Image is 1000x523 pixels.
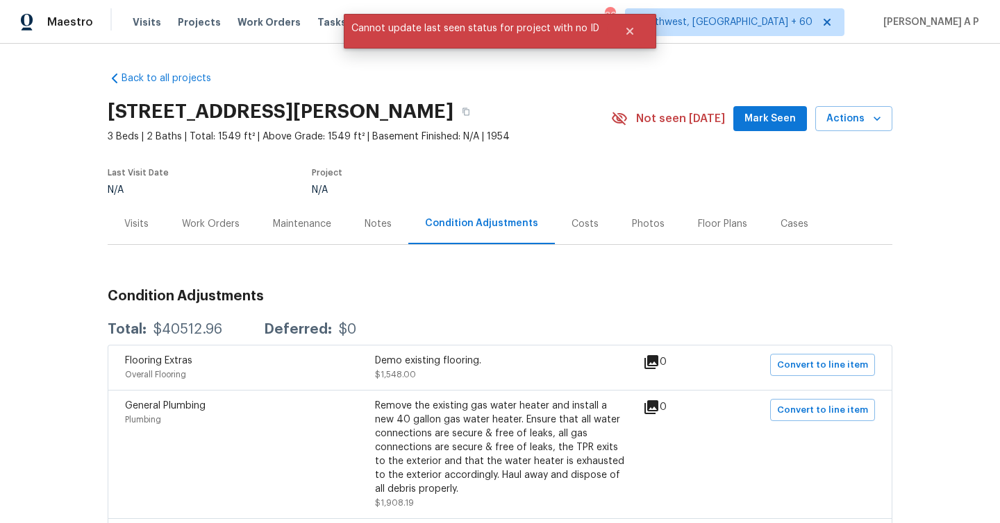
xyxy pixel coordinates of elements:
a: Back to all projects [108,71,241,85]
div: 801 [605,8,615,22]
span: $1,548.00 [375,370,416,379]
span: Projects [178,15,221,29]
div: $40512.96 [153,323,222,336]
button: Actions [815,106,892,132]
span: Cannot update last seen status for project with no ID [344,14,607,43]
span: Last Visit Date [108,169,169,177]
span: Maestro [47,15,93,29]
span: $1,908.19 [375,499,414,507]
button: Convert to line item [770,399,875,421]
span: Convert to line item [777,402,868,418]
div: Visits [124,217,149,231]
div: Floor Plans [698,217,747,231]
div: Remove the existing gas water heater and install a new 40 gallon gas water heater. Ensure that al... [375,399,625,496]
span: Not seen [DATE] [636,112,725,126]
span: Southwest, [GEOGRAPHIC_DATA] + 60 [637,15,812,29]
span: Overall Flooring [125,370,186,379]
div: Costs [572,217,599,231]
span: Flooring Extras [125,356,192,366]
span: [PERSON_NAME] A P [878,15,979,29]
span: Work Orders [237,15,301,29]
div: N/A [312,185,578,195]
span: Project [312,169,342,177]
div: Notes [365,217,392,231]
div: N/A [108,185,169,195]
span: Convert to line item [777,357,868,373]
button: Copy Address [453,99,478,124]
div: Condition Adjustments [425,216,538,230]
button: Close [607,17,653,45]
button: Convert to line item [770,354,875,376]
div: Photos [632,217,665,231]
div: Total: [108,323,147,336]
div: 0 [643,399,711,415]
button: Mark Seen [733,106,807,132]
span: Tasks [317,17,347,27]
div: 0 [643,354,711,370]
span: General Plumbing [125,401,206,411]
span: Plumbing [125,415,161,424]
span: Visits [133,15,161,29]
div: Demo existing flooring. [375,354,625,368]
span: Actions [826,110,881,128]
span: Mark Seen [744,110,796,128]
span: 3 Beds | 2 Baths | Total: 1549 ft² | Above Grade: 1549 ft² | Basement Finished: N/A | 1954 [108,130,611,144]
div: $0 [339,323,356,336]
h2: [STREET_ADDRESS][PERSON_NAME] [108,105,453,119]
div: Maintenance [273,217,331,231]
div: Cases [781,217,808,231]
h3: Condition Adjustments [108,289,892,303]
div: Work Orders [182,217,240,231]
div: Deferred: [264,323,332,336]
